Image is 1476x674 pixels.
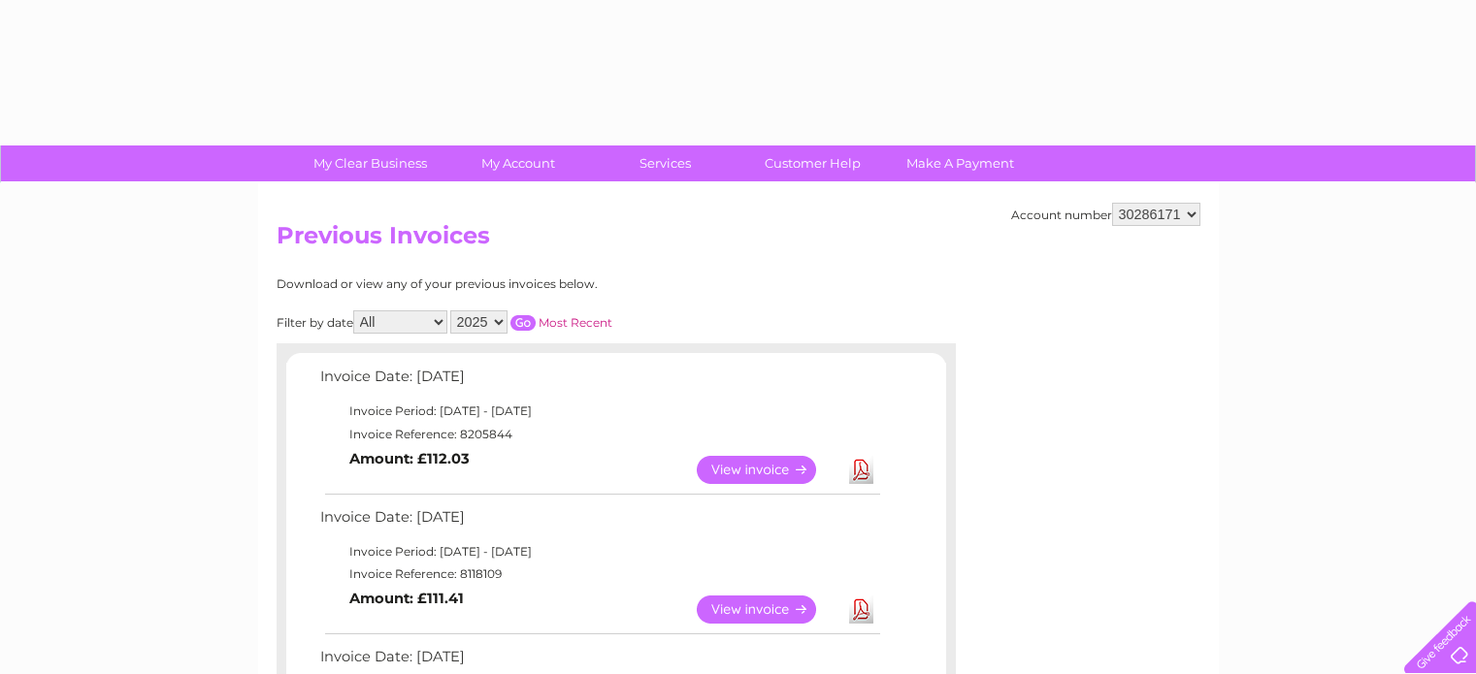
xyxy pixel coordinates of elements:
[849,456,873,484] a: Download
[315,562,883,586] td: Invoice Reference: 8118109
[880,145,1040,181] a: Make A Payment
[277,310,786,334] div: Filter by date
[849,595,873,624] a: Download
[697,595,839,624] a: View
[290,145,450,181] a: My Clear Business
[277,277,786,291] div: Download or view any of your previous invoices below.
[585,145,745,181] a: Services
[315,400,883,423] td: Invoice Period: [DATE] - [DATE]
[438,145,598,181] a: My Account
[315,423,883,446] td: Invoice Reference: 8205844
[733,145,893,181] a: Customer Help
[315,504,883,540] td: Invoice Date: [DATE]
[349,590,464,607] b: Amount: £111.41
[697,456,839,484] a: View
[349,450,470,467] b: Amount: £112.03
[1011,203,1200,226] div: Account number
[277,222,1200,259] h2: Previous Invoices
[539,315,612,330] a: Most Recent
[315,540,883,563] td: Invoice Period: [DATE] - [DATE]
[315,364,883,400] td: Invoice Date: [DATE]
